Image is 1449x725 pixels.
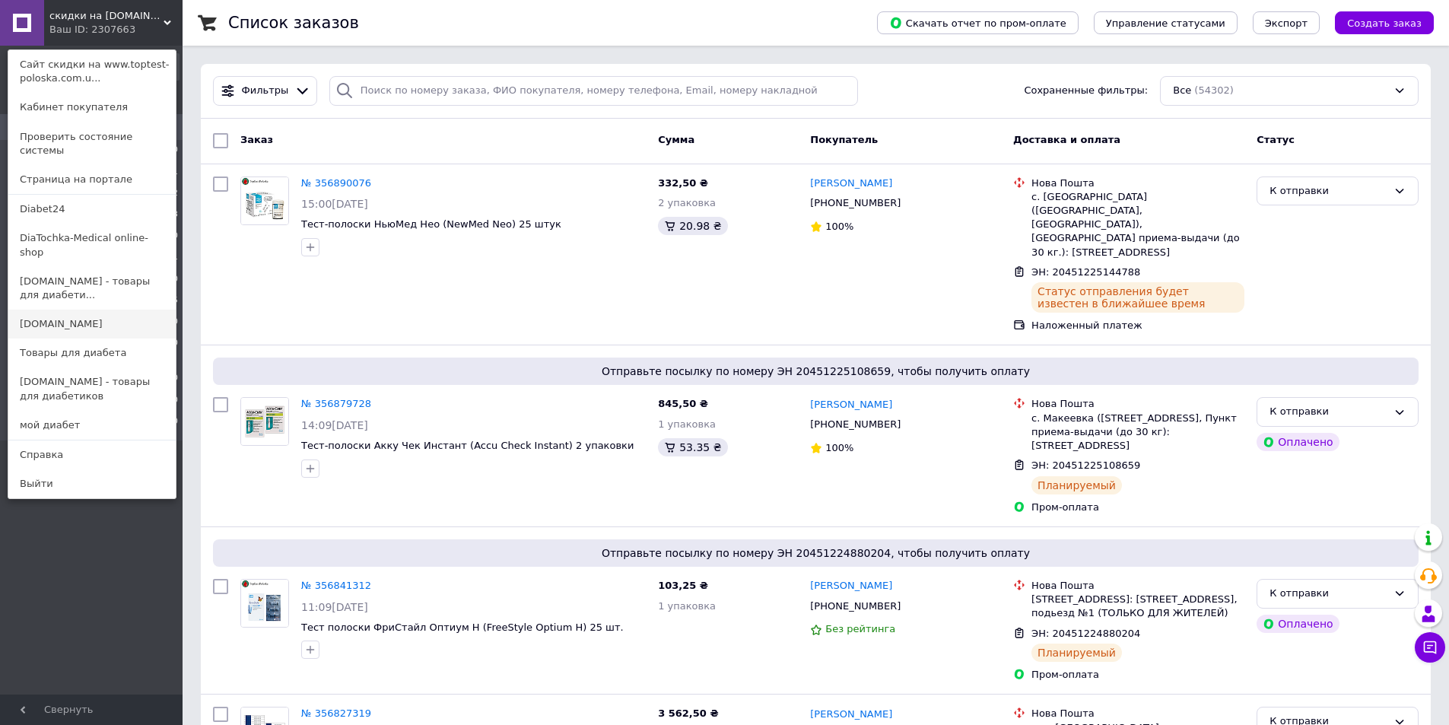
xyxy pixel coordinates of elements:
a: [PERSON_NAME] [810,176,892,191]
span: Фильтры [242,84,289,98]
a: Кабинет покупателя [8,93,176,122]
span: 14:09[DATE] [301,419,368,431]
a: Проверить состояние системы [8,122,176,165]
div: Пром-оплата [1031,501,1244,514]
a: № 356827319 [301,708,371,719]
a: Выйти [8,469,176,498]
div: К отправки [1269,183,1387,199]
input: Поиск по номеру заказа, ФИО покупателя, номеру телефона, Email, номеру накладной [329,76,859,106]
h1: Список заказов [228,14,359,32]
div: 20.98 ₴ [658,217,727,235]
span: (54302) [1194,84,1234,96]
span: Отправьте посылку по номеру ЭН 20451224880204, чтобы получить оплату [219,545,1412,561]
button: Управление статусами [1094,11,1238,34]
span: Без рейтинга [825,623,895,634]
a: [PERSON_NAME] [810,708,892,722]
span: [PHONE_NUMBER] [810,418,901,430]
a: Diabet24 [8,195,176,224]
span: ЭН: 20451224880204 [1031,628,1140,639]
div: Пром-оплата [1031,668,1244,682]
a: Сайт скидки на www.toptest-poloska.com.u... [8,50,176,93]
a: Фото товару [240,176,289,225]
span: [PHONE_NUMBER] [810,600,901,612]
span: Сохраненные фильтры: [1024,84,1148,98]
img: Фото товару [241,177,288,224]
a: [PERSON_NAME] [810,398,892,412]
span: Экспорт [1265,17,1308,29]
div: Нова Пошта [1031,176,1244,190]
div: Оплачено [1257,433,1339,451]
a: [DOMAIN_NAME] - товары для диабети... [8,267,176,310]
div: 53.35 ₴ [658,438,727,456]
span: Все [1173,84,1191,98]
div: Планируемый [1031,476,1122,494]
button: Экспорт [1253,11,1320,34]
span: скидки на www.toptest-poloska.com.ua [49,9,164,23]
a: № 356879728 [301,398,371,409]
div: Планируемый [1031,644,1122,662]
span: [PHONE_NUMBER] [810,197,901,208]
a: Фото товару [240,579,289,628]
a: Товары для диабета [8,339,176,367]
a: [PERSON_NAME] [810,579,892,593]
div: К отправки [1269,586,1387,602]
span: 845,50 ₴ [658,398,708,409]
a: Тест полоски ФриСтайл Оптиум H (FreeStyle Optium H) 25 шт. [301,622,624,633]
a: Фото товару [240,397,289,446]
a: Тест-полоски Акку Чек Инстант (Accu Check Instant) 2 упаковки [301,440,634,451]
div: Наложенный платеж [1031,319,1244,332]
div: К отправки [1269,404,1387,420]
span: 2 упаковка [658,197,716,208]
a: мой диабет [8,411,176,440]
span: 332,50 ₴ [658,177,708,189]
a: Создать заказ [1320,17,1434,28]
span: 100% [825,221,853,232]
div: с. Макеевка ([STREET_ADDRESS], Пункт приема-выдачи (до 30 кг): [STREET_ADDRESS] [1031,412,1244,453]
span: Доставка и оплата [1013,134,1120,145]
a: DiaTochka-Medical online-shop [8,224,176,266]
a: Справка [8,440,176,469]
div: Статус отправления будет известен в ближайшее время [1031,282,1244,313]
span: Создать заказ [1347,17,1422,29]
div: Оплачено [1257,615,1339,633]
button: Чат с покупателем [1415,632,1445,663]
div: Нова Пошта [1031,707,1244,720]
span: ЭН: 20451225108659 [1031,459,1140,471]
span: 3 562,50 ₴ [658,708,718,719]
a: Страница на портале [8,165,176,194]
span: Покупатель [810,134,878,145]
button: Скачать отчет по пром-оплате [877,11,1079,34]
a: [DOMAIN_NAME] - товары для диабетиков [8,367,176,410]
img: Фото товару [241,580,288,627]
a: Тест-полоски НьюМед Нео (NewMed Neo) 25 штук [301,218,561,230]
span: 100% [825,442,853,453]
span: Сумма [658,134,694,145]
a: [DOMAIN_NAME] [8,310,176,339]
div: Нова Пошта [1031,397,1244,411]
img: Фото товару [241,398,288,445]
span: Заказ [240,134,273,145]
a: № 356841312 [301,580,371,591]
div: [STREET_ADDRESS]: [STREET_ADDRESS], подьезд №1 (ТОЛЬКО ДЛЯ ЖИТЕЛЕЙ) [1031,593,1244,620]
span: Отправьте посылку по номеру ЭН 20451225108659, чтобы получить оплату [219,364,1412,379]
span: ЭН: 20451225144788 [1031,266,1140,278]
span: 1 упаковка [658,418,716,430]
button: Создать заказ [1335,11,1434,34]
span: 11:09[DATE] [301,601,368,613]
span: 1 упаковка [658,600,716,612]
span: Управление статусами [1106,17,1225,29]
span: Скачать отчет по пром-оплате [889,16,1066,30]
div: Нова Пошта [1031,579,1244,593]
span: 103,25 ₴ [658,580,708,591]
span: Статус [1257,134,1295,145]
a: № 356890076 [301,177,371,189]
div: с. [GEOGRAPHIC_DATA] ([GEOGRAPHIC_DATA], [GEOGRAPHIC_DATA]), [GEOGRAPHIC_DATA] приема-выдачи (до ... [1031,190,1244,259]
span: 15:00[DATE] [301,198,368,210]
div: Ваш ID: 2307663 [49,23,113,37]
